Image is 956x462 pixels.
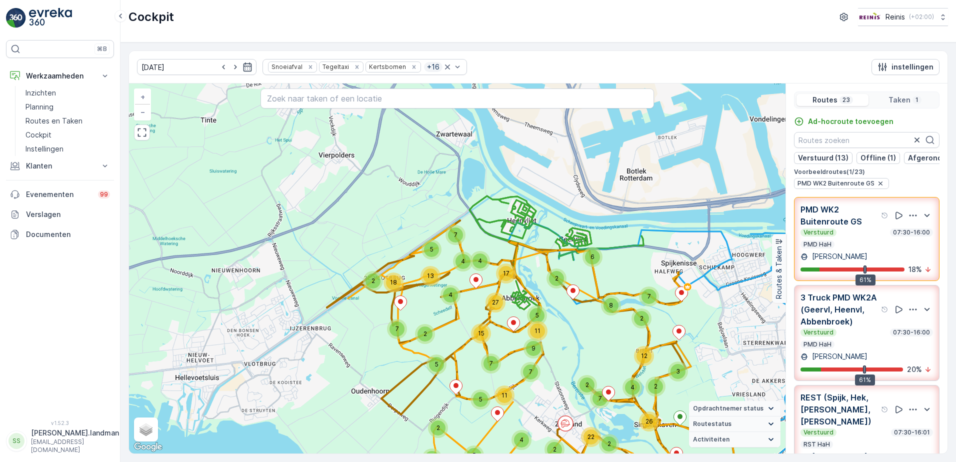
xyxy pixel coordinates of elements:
[774,246,784,299] p: Routes & Taken
[453,251,473,271] div: 4
[909,13,934,21] p: ( +02:00 )
[489,359,493,367] span: 7
[689,432,780,447] summary: Activiteiten
[630,383,634,391] span: 4
[395,325,399,332] span: 7
[802,440,831,448] p: RST HaH
[523,338,543,358] div: 9
[798,153,848,163] p: Verstuurd (13)
[428,418,448,438] div: 2
[371,277,375,284] span: 2
[6,184,114,204] a: Evenementen99
[383,272,403,292] div: 18
[319,62,350,71] div: Tegeltaxi
[6,428,114,454] button: SS[PERSON_NAME].landman[EMAIL_ADDRESS][DOMAIN_NAME]
[100,190,108,198] p: 99
[860,153,896,163] p: Offline (1)
[25,130,51,140] p: Cockpit
[856,152,900,164] button: Offline (1)
[800,391,879,427] p: REST (Spijk, Hek, [PERSON_NAME], [PERSON_NAME])
[622,377,642,397] div: 4
[599,434,619,454] div: 2
[421,239,441,259] div: 5
[577,375,597,395] div: 2
[802,328,834,336] p: Verstuurd
[590,253,594,260] span: 6
[858,11,881,22] img: Reinis-Logo-Vrijstaand_Tekengebied-1-copy2_aBO4n7j.png
[914,96,919,104] p: 1
[800,203,879,227] p: PMD WK2 Buitenroute GS
[810,451,867,461] p: [PERSON_NAME]
[485,292,505,312] div: 27
[6,224,114,244] a: Documenten
[645,417,653,425] span: 26
[479,395,482,403] span: 5
[858,8,948,26] button: Reinis(+02:00)
[472,451,476,459] span: 5
[881,305,889,313] div: help tooltippictogram
[689,401,780,416] summary: Opdrachtnemer status
[25,144,63,154] p: Instellingen
[140,92,145,101] span: +
[128,9,174,25] p: Cockpit
[268,62,304,71] div: Snoeiafval
[131,440,164,453] img: Google
[6,66,114,86] button: Werkzaamheden
[26,189,92,199] p: Evenementen
[639,286,659,306] div: 7
[470,251,490,271] div: 4
[639,411,659,431] div: 26
[841,96,851,104] p: 23
[448,291,452,298] span: 4
[581,427,601,447] div: 22
[797,179,874,187] span: PMD WK2 Buitenroute GS
[29,8,72,28] img: logo_light-DOdMpM7g.png
[640,314,643,322] span: 2
[426,354,446,374] div: 5
[470,389,490,409] div: 5
[131,440,164,453] a: Dit gebied openen in Google Maps (er wordt een nieuw venster geopend)
[891,62,933,72] p: instellingen
[531,344,535,352] span: 9
[427,272,434,279] span: 13
[631,308,651,328] div: 2
[534,327,540,334] span: 11
[587,433,594,440] span: 22
[423,330,427,337] span: 2
[351,63,362,71] div: Remove Tegeltaxi
[363,271,383,291] div: 2
[907,364,922,374] p: 20 %
[430,245,433,253] span: 5
[794,168,939,176] p: Voorbeeldroutes ( 1 / 23 )
[435,360,438,368] span: 5
[387,319,407,339] div: 7
[461,257,465,265] span: 4
[871,59,939,75] button: instellingen
[553,445,556,453] span: 2
[693,420,731,428] span: Routestatus
[810,251,867,261] p: [PERSON_NAME]
[855,274,875,285] div: 61%
[693,404,763,412] span: Opdrachtnemer status
[25,88,56,98] p: Inzichten
[881,211,889,219] div: help tooltippictogram
[97,45,107,53] p: ⌘B
[415,324,435,344] div: 2
[855,374,875,385] div: 61%
[305,63,316,71] div: Remove Snoeiafval
[31,428,119,438] p: [PERSON_NAME].landman
[590,388,610,408] div: 7
[802,428,834,436] p: Verstuurd
[420,266,440,286] div: 13
[908,153,953,163] p: Afgerond (2)
[408,63,419,71] div: Remove Kertsbomen
[6,156,114,176] button: Klanten
[366,62,407,71] div: Kertsbomen
[31,438,119,454] p: [EMAIL_ADDRESS][DOMAIN_NAME]
[645,376,665,396] div: 2
[893,428,931,436] p: 07:30-16:01
[812,95,837,105] p: Routes
[892,228,931,236] p: 07:30-16:00
[676,367,680,375] span: 3
[519,436,523,443] span: 4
